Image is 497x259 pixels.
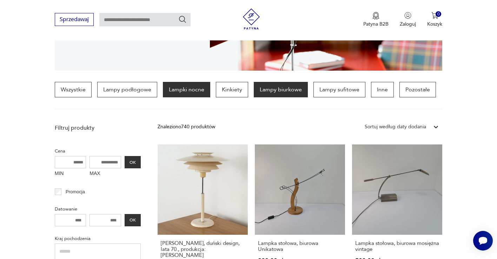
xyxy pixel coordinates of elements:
[178,15,187,24] button: Szukaj
[355,240,439,252] h3: Lampka stołowa, biurowa mosiężna vintage
[473,231,493,251] iframe: Smartsupp widget button
[427,12,442,27] button: 0Koszyk
[400,21,416,27] p: Zaloguj
[431,12,438,19] img: Ikona koszyka
[158,123,215,131] div: Znaleziono 740 produktów
[372,12,379,20] img: Ikona medalu
[55,124,141,132] p: Filtruj produkty
[125,214,141,226] button: OK
[216,82,248,97] a: Kinkiety
[90,168,121,180] label: MAX
[163,82,210,97] a: Lampki nocne
[55,13,94,26] button: Sprzedawaj
[55,147,141,155] p: Cena
[254,82,308,97] a: Lampy biurkowe
[97,82,157,97] a: Lampy podłogowe
[258,240,342,252] h3: Lampka stołowa, biurowa Unikatowa
[399,82,436,97] a: Pozostałe
[55,168,86,180] label: MIN
[363,12,389,27] a: Ikona medaluPatyna B2B
[66,188,85,196] p: Promocja
[436,11,442,17] div: 0
[55,82,92,97] a: Wszystkie
[313,82,365,97] a: Lampy sufitowe
[400,12,416,27] button: Zaloguj
[161,240,245,258] h3: [PERSON_NAME], duński design, lata 70., produkcja: [PERSON_NAME]
[55,205,141,213] p: Datowanie
[365,123,426,131] div: Sortuj według daty dodania
[55,235,141,242] p: Kraj pochodzenia
[363,21,389,27] p: Patyna B2B
[404,12,411,19] img: Ikonka użytkownika
[55,18,94,22] a: Sprzedawaj
[363,12,389,27] button: Patyna B2B
[371,82,394,97] a: Inne
[241,8,262,30] img: Patyna - sklep z meblami i dekoracjami vintage
[427,21,442,27] p: Koszyk
[125,156,141,168] button: OK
